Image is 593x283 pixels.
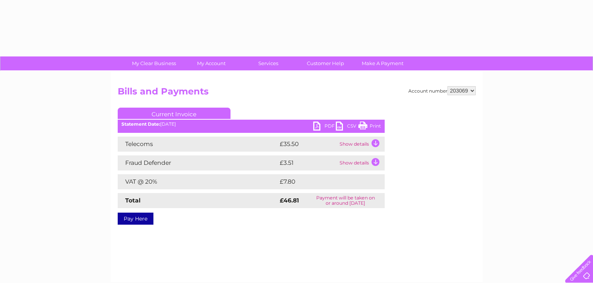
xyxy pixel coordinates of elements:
strong: Total [125,197,141,204]
a: Services [237,56,299,70]
a: CSV [336,122,358,132]
a: My Account [180,56,242,70]
a: Customer Help [294,56,356,70]
td: £3.51 [278,155,338,170]
td: VAT @ 20% [118,174,278,189]
b: Statement Date: [121,121,160,127]
td: Telecoms [118,137,278,152]
td: Show details [338,137,385,152]
div: [DATE] [118,122,385,127]
td: £7.80 [278,174,367,189]
td: Payment will be taken on or around [DATE] [306,193,385,208]
div: Account number [408,86,476,95]
a: PDF [313,122,336,132]
td: £35.50 [278,137,338,152]
a: Current Invoice [118,108,231,119]
td: Show details [338,155,385,170]
a: Make A Payment [352,56,414,70]
td: Fraud Defender [118,155,278,170]
a: Print [358,122,381,132]
strong: £46.81 [280,197,299,204]
h2: Bills and Payments [118,86,476,100]
a: My Clear Business [123,56,185,70]
a: Pay Here [118,213,153,225]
